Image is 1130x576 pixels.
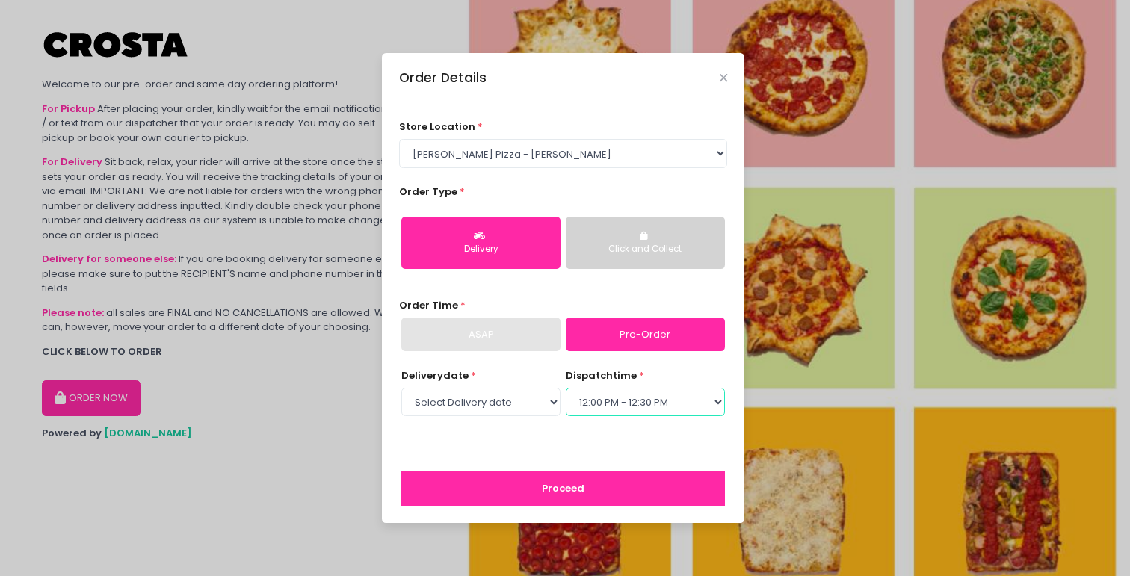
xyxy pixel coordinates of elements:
span: Order Time [399,298,458,312]
span: Order Type [399,185,457,199]
div: Click and Collect [576,243,714,256]
span: dispatch time [566,368,637,383]
button: Click and Collect [566,217,725,269]
div: Delivery [412,243,550,256]
button: Proceed [401,471,725,507]
a: Pre-Order [566,318,725,352]
button: Close [720,74,727,81]
button: Delivery [401,217,561,269]
span: Delivery date [401,368,469,383]
div: Order Details [399,68,487,87]
span: store location [399,120,475,134]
